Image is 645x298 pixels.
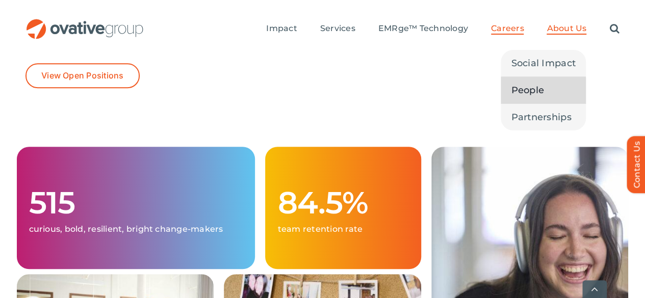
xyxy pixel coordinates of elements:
span: Impact [266,23,297,34]
span: Partnerships [511,110,571,124]
span: People [511,83,544,97]
a: EMRge™ Technology [378,23,468,35]
a: OG_Full_horizontal_RGB [25,18,144,28]
p: team retention rate [277,224,408,234]
span: Careers [491,23,524,34]
span: View Open Positions [41,71,124,80]
span: Social Impact [511,56,576,70]
a: Search [609,23,619,35]
nav: Menu [266,13,619,45]
a: Social Impact [501,50,586,76]
h1: 515 [29,186,243,219]
a: Careers [491,23,524,35]
a: About Us [547,23,586,35]
a: Services [320,23,355,35]
a: People [501,77,586,103]
a: View Open Positions [25,63,140,88]
a: Impact [266,23,297,35]
a: Partnerships [501,104,586,130]
span: Services [320,23,355,34]
span: About Us [547,23,586,34]
h1: 84.5% [277,186,408,219]
span: EMRge™ Technology [378,23,468,34]
p: curious, bold, resilient, bright change-makers [29,224,243,234]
